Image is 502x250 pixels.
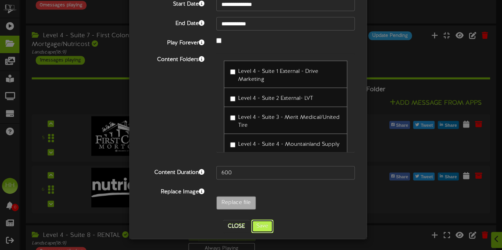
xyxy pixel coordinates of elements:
[230,115,235,120] input: Level 4 - Suite 3 - Merit Medical/United Tire
[230,69,235,74] input: Level 4 - Suite 1 External - Drive Marketing
[251,219,273,233] button: Save
[238,95,313,101] span: Level 4 - Suite 2 External- LVT
[223,220,250,233] button: Close
[230,96,235,101] input: Level 4 - Suite 2 External- LVT
[238,141,339,147] span: Level 4 - Suite 4 - Mountainland Supply
[238,69,318,82] span: Level 4 - Suite 1 External - Drive Marketing
[135,36,210,47] label: Play Forever
[135,166,210,177] label: Content Duration
[216,166,355,179] input: 15
[230,142,235,147] input: Level 4 - Suite 4 - Mountainland Supply
[238,115,339,128] span: Level 4 - Suite 3 - Merit Medical/United Tire
[135,185,210,196] label: Replace Image
[135,17,210,28] label: End Date
[135,53,210,64] label: Content Folders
